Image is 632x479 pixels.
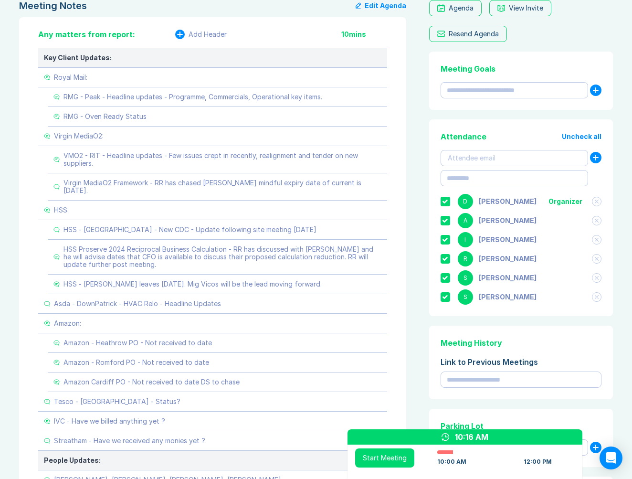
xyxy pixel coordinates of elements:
[458,270,473,286] div: S
[449,4,474,12] div: Agenda
[54,319,81,327] div: Amazon:
[38,29,135,40] div: Any matters from report:
[479,274,537,282] div: Scott Drewery
[54,206,69,214] div: HSS:
[63,113,147,120] div: RMG - Oven Ready Status
[458,232,473,247] div: I
[509,4,543,12] div: View Invite
[341,31,387,38] div: 10 mins
[458,251,473,266] div: R
[455,431,488,443] div: 10:16 AM
[63,245,381,268] div: HSS Proserve 2024 Reciprocal Business Calculation - RR has discussed with [PERSON_NAME] and he wi...
[54,74,87,81] div: Royal Mail:
[441,356,601,368] div: Link to Previous Meetings
[54,417,165,425] div: IVC - Have we billed anything yet ?
[600,447,622,469] div: Open Intercom Messenger
[479,293,537,301] div: Steve Casey
[458,213,473,228] div: A
[479,236,537,244] div: Iain Parnell
[63,93,322,101] div: RMG - Peak - Headline updates - Programme, Commercials, Operational key items.
[479,198,537,205] div: Danny Sisson
[458,194,473,209] div: D
[429,26,507,42] button: Resend Agenda
[175,30,227,39] button: Add Header
[44,457,381,464] div: People Updates:
[437,458,466,466] div: 10:00 AM
[63,152,381,167] div: VMO2 - RIT - Headline updates - Few issues crept in recently, realignment and tender on new suppl...
[524,458,552,466] div: 12:00 PM
[189,31,227,38] div: Add Header
[441,420,601,432] div: Parking Lot
[54,132,104,140] div: Virgin MediaO2:
[54,398,180,405] div: Tesco - [GEOGRAPHIC_DATA] - Status?
[562,133,601,140] button: Uncheck all
[441,63,601,75] div: Meeting Goals
[63,339,212,347] div: Amazon - Heathrow PO - Not received to date
[441,337,601,349] div: Meeting History
[449,30,499,38] div: Resend Agenda
[44,54,381,62] div: Key Client Updates:
[479,255,537,263] div: Richard Rust
[355,448,414,468] button: Start Meeting
[479,217,537,224] div: Ashley Walters
[63,359,209,366] div: Amazon - Romford PO - Not received to date
[54,300,221,308] div: Asda - DownPatrick - HVAC Relo - Headline Updates
[63,226,316,234] div: HSS - [GEOGRAPHIC_DATA] - New CDC - Update following site meeting [DATE]
[441,131,486,142] div: Attendance
[548,198,582,205] div: Organizer
[63,179,381,194] div: Virgin MediaO2 Framework - RR has chased [PERSON_NAME] mindful expiry date of current is [DATE].
[63,378,240,386] div: Amazon Cardiff PO - Not received to date DS to chase
[458,289,473,305] div: S
[63,280,322,288] div: HSS - [PERSON_NAME] leaves [DATE]. Mig Vicos will be the lead moving forward.
[54,437,205,445] div: Streatham - Have we received any monies yet ?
